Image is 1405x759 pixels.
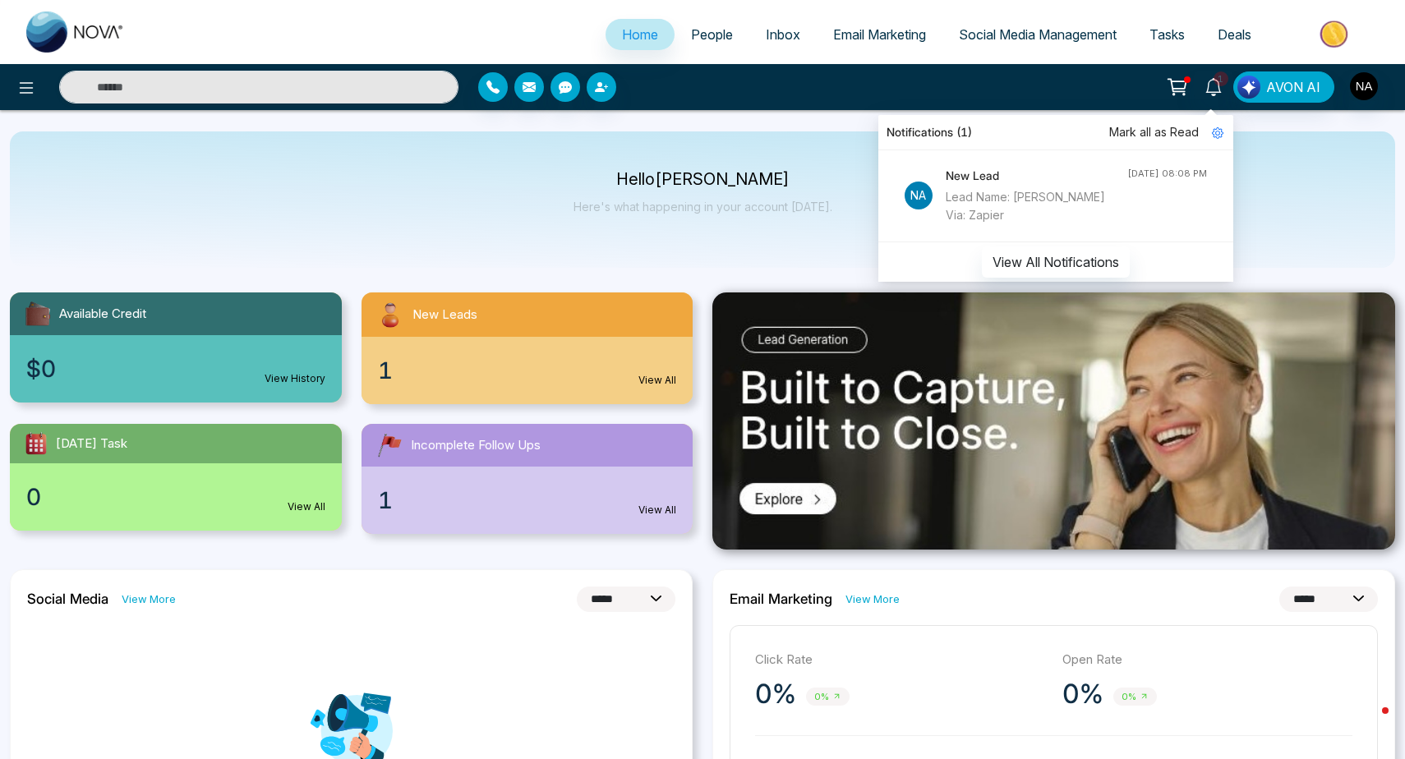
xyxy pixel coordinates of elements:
span: Available Credit [59,305,146,324]
p: 0% [755,678,796,711]
span: Inbox [766,26,800,43]
a: View More [122,591,176,607]
span: 0 [26,480,41,514]
iframe: Intercom live chat [1349,703,1389,743]
button: AVON AI [1233,71,1334,103]
p: Here's what happening in your account [DATE]. [574,200,832,214]
div: [DATE] 08:08 PM [1127,167,1207,181]
a: View All [638,503,676,517]
img: availableCredit.svg [23,299,53,329]
a: View All [288,499,325,514]
img: followUps.svg [375,430,404,460]
div: Notifications (1) [878,115,1233,150]
a: Email Marketing [817,19,942,50]
p: 0% [1062,678,1103,711]
span: 0% [806,688,850,706]
h2: Email Marketing [730,591,832,607]
img: Lead Flow [1237,76,1260,99]
a: View All [638,373,676,388]
span: Deals [1218,26,1251,43]
span: 1 [378,483,393,517]
span: [DATE] Task [56,435,127,453]
a: People [675,19,749,50]
h2: Social Media [27,591,108,607]
a: Incomplete Follow Ups1View All [352,424,703,534]
span: People [691,26,733,43]
p: Na [905,182,933,209]
span: Incomplete Follow Ups [411,436,541,455]
span: Social Media Management [959,26,1117,43]
a: Social Media Management [942,19,1133,50]
h4: New Lead [946,167,1127,185]
div: Lead Name: [PERSON_NAME] Via: Zapier [946,188,1127,224]
a: View More [845,591,900,607]
button: View All Notifications [982,246,1130,278]
img: . [712,292,1395,550]
a: Inbox [749,19,817,50]
img: Nova CRM Logo [26,11,125,53]
p: Hello [PERSON_NAME] [574,172,832,186]
img: User Avatar [1350,72,1378,100]
span: Tasks [1149,26,1185,43]
span: Home [622,26,658,43]
span: Email Marketing [833,26,926,43]
img: todayTask.svg [23,430,49,457]
a: New Leads1View All [352,292,703,404]
img: Market-place.gif [1276,16,1395,53]
span: 0% [1113,688,1157,706]
a: Tasks [1133,19,1201,50]
span: $0 [26,352,56,386]
a: Home [606,19,675,50]
a: Deals [1201,19,1268,50]
span: 1 [1214,71,1228,86]
p: Open Rate [1062,651,1353,669]
a: View All Notifications [982,254,1130,268]
a: 1 [1194,71,1233,100]
span: New Leads [412,306,477,324]
span: Mark all as Read [1109,123,1199,141]
span: AVON AI [1266,77,1320,97]
span: 1 [378,353,393,388]
img: newLeads.svg [375,299,406,330]
a: View History [265,371,325,386]
p: Click Rate [755,651,1046,669]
